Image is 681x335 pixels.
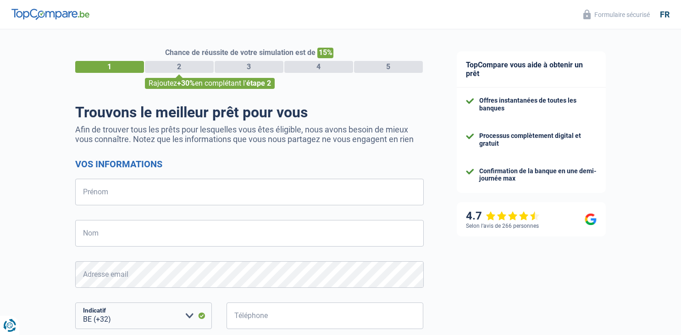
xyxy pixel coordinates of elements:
[227,302,424,329] input: 401020304
[479,132,597,148] div: Processus complètement digital et gratuit
[479,97,597,112] div: Offres instantanées de toutes les banques
[466,209,540,223] div: 4.7
[578,7,655,22] button: Formulaire sécurisé
[317,48,333,58] span: 15%
[165,48,316,57] span: Chance de réussite de votre simulation est de
[215,61,283,73] div: 3
[75,159,424,170] h2: Vos informations
[246,79,271,88] span: étape 2
[354,61,423,73] div: 5
[457,51,606,88] div: TopCompare vous aide à obtenir un prêt
[11,9,89,20] img: TopCompare Logo
[145,78,275,89] div: Rajoutez en complétant l'
[75,125,424,144] p: Afin de trouver tous les prêts pour lesquelles vous êtes éligible, nous avons besoin de mieux vou...
[145,61,214,73] div: 2
[75,61,144,73] div: 1
[177,79,195,88] span: +30%
[466,223,539,229] div: Selon l’avis de 266 personnes
[479,167,597,183] div: Confirmation de la banque en une demi-journée max
[75,104,424,121] h1: Trouvons le meilleur prêt pour vous
[660,10,670,20] div: fr
[284,61,353,73] div: 4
